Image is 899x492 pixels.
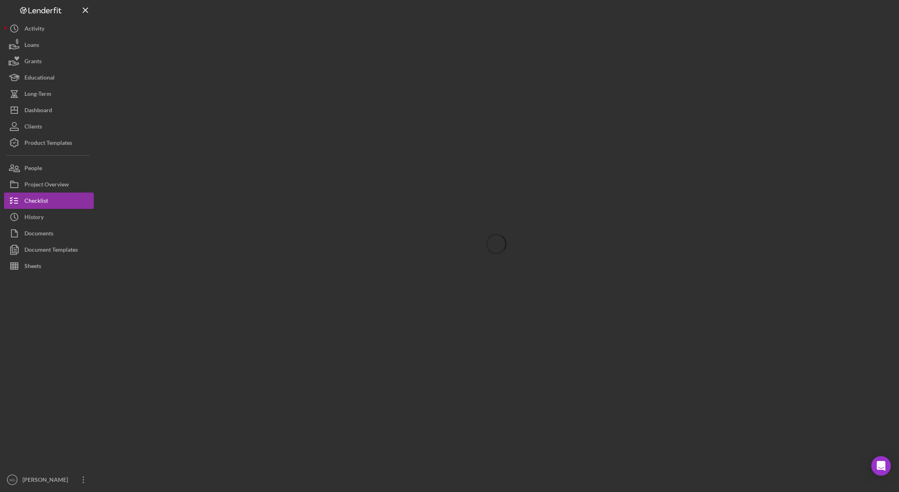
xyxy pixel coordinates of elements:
[24,69,55,88] div: Educational
[4,176,94,193] button: Project Overview
[4,160,94,176] button: People
[4,69,94,86] button: Educational
[4,135,94,151] button: Product Templates
[4,472,94,488] button: NG[PERSON_NAME]
[24,193,48,211] div: Checklist
[24,53,42,71] div: Grants
[4,102,94,118] button: Dashboard
[20,472,73,490] div: [PERSON_NAME]
[24,258,41,276] div: Sheets
[24,86,51,104] div: Long-Term
[24,242,78,260] div: Document Templates
[24,135,72,153] div: Product Templates
[4,118,94,135] button: Clients
[24,209,44,227] div: History
[4,86,94,102] button: Long-Term
[4,225,94,242] button: Documents
[24,102,52,120] div: Dashboard
[24,160,42,178] div: People
[4,37,94,53] button: Loans
[871,456,891,476] div: Open Intercom Messenger
[4,258,94,274] button: Sheets
[4,209,94,225] button: History
[4,242,94,258] button: Document Templates
[24,176,69,195] div: Project Overview
[24,118,42,137] div: Clients
[24,37,39,55] div: Loans
[9,478,15,482] text: NG
[24,20,44,39] div: Activity
[4,53,94,69] button: Grants
[4,20,94,37] button: Activity
[4,193,94,209] button: Checklist
[24,225,53,244] div: Documents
